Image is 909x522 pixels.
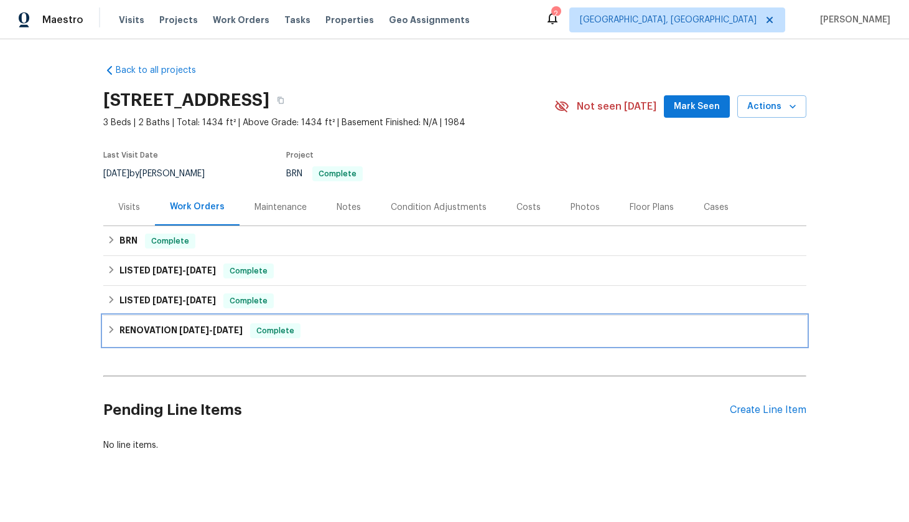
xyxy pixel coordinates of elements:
span: Mark Seen [674,99,720,115]
span: Work Orders [213,14,269,26]
h6: BRN [119,234,138,249]
div: Photos [571,201,600,214]
div: RENOVATION [DATE]-[DATE]Complete [103,316,806,346]
span: Project [286,151,314,159]
button: Copy Address [269,89,292,112]
div: Cases [704,201,729,214]
span: [GEOGRAPHIC_DATA], [GEOGRAPHIC_DATA] [580,14,757,26]
span: Visits [119,14,144,26]
span: [DATE] [103,169,129,178]
button: Mark Seen [664,95,730,118]
span: Complete [225,295,273,307]
a: Back to all projects [103,64,223,77]
div: LISTED [DATE]-[DATE]Complete [103,256,806,286]
span: [DATE] [152,296,182,305]
span: Maestro [42,14,83,26]
span: Tasks [284,16,310,24]
span: BRN [286,169,363,178]
span: Not seen [DATE] [577,100,656,113]
span: Projects [159,14,198,26]
h6: LISTED [119,293,216,308]
button: Actions [737,95,806,118]
div: 2 [551,7,560,20]
span: [PERSON_NAME] [815,14,890,26]
span: - [179,326,243,335]
div: Create Line Item [730,404,806,416]
div: Costs [516,201,541,214]
span: - [152,266,216,275]
div: Maintenance [254,201,307,214]
span: [DATE] [186,266,216,275]
span: Complete [251,325,299,337]
h6: LISTED [119,263,216,278]
span: [DATE] [186,296,216,305]
span: [DATE] [213,326,243,335]
div: LISTED [DATE]-[DATE]Complete [103,286,806,316]
div: Visits [118,201,140,214]
h2: Pending Line Items [103,381,730,439]
div: Floor Plans [630,201,674,214]
span: [DATE] [152,266,182,275]
h6: RENOVATION [119,323,243,338]
span: Geo Assignments [389,14,470,26]
span: [DATE] [179,326,209,335]
div: Work Orders [170,201,225,213]
div: by [PERSON_NAME] [103,166,220,181]
div: No line items. [103,439,806,452]
div: Condition Adjustments [391,201,487,214]
div: BRN Complete [103,226,806,256]
span: Complete [146,235,194,247]
span: Complete [225,265,273,277]
span: Properties [325,14,374,26]
h2: [STREET_ADDRESS] [103,94,269,107]
span: Last Visit Date [103,151,158,159]
span: Complete [314,170,361,178]
span: 3 Beds | 2 Baths | Total: 1434 ft² | Above Grade: 1434 ft² | Basement Finished: N/A | 1984 [103,116,554,129]
div: Notes [337,201,361,214]
span: - [152,296,216,305]
span: Actions [747,99,796,115]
